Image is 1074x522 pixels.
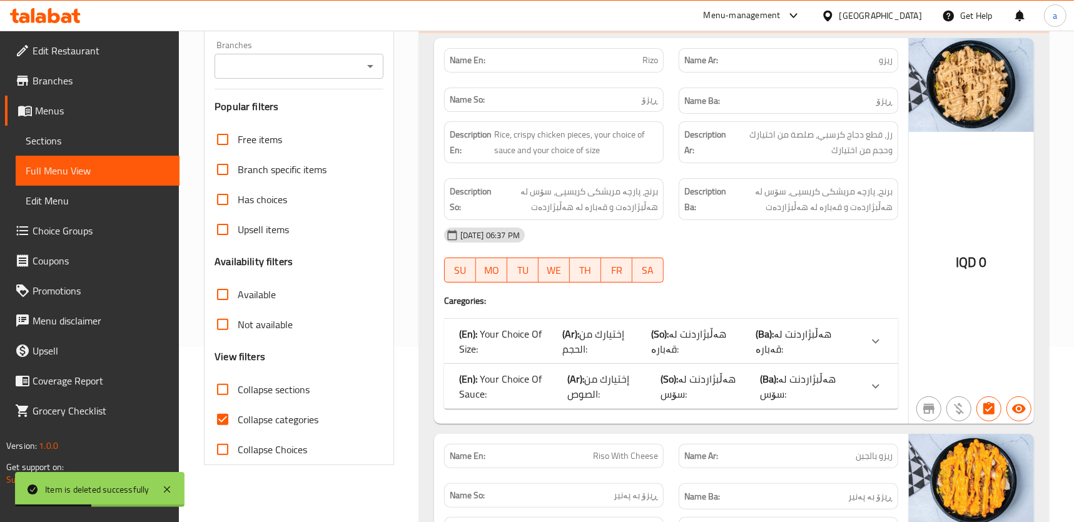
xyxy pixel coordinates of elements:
[33,313,170,328] span: Menu disclaimer
[956,250,976,274] span: IQD
[704,8,781,23] div: Menu-management
[5,396,180,426] a: Grocery Checklist
[876,93,893,109] span: ڕیزۆ
[238,317,293,332] span: Not available
[459,326,562,356] p: Your Choice Of Size:
[684,449,718,463] strong: Name Ar:
[26,193,170,208] span: Edit Menu
[45,483,149,496] div: Item is deleted successfully
[5,96,180,126] a: Menus
[642,93,658,106] span: ڕیزۆ
[494,184,658,214] span: برنج، پارچە مریشکی کریسپی، سۆس لە هەڵبژاردەت و قەبارە لە هەڵبژاردەت
[33,253,170,268] span: Coupons
[637,261,659,279] span: SA
[544,261,565,279] span: WE
[444,319,898,364] div: (En): Your Choice Of Size:(Ar):إختيارك من الحجم:(So):هەڵبژاردنت لە قەبارە:(Ba):هەڵبژاردنت لە قەبارە:
[33,283,170,298] span: Promotions
[839,9,922,23] div: [GEOGRAPHIC_DATA]
[614,489,658,502] span: ڕیزۆ بە پەنیر
[450,184,492,214] strong: Description So:
[450,54,485,67] strong: Name En:
[946,396,971,421] button: Purchased item
[507,258,539,283] button: TU
[5,336,180,366] a: Upsell
[684,93,720,109] strong: Name Ba:
[5,66,180,96] a: Branches
[562,324,624,358] span: إختيارك من الحجم:
[651,324,726,358] span: هەڵبژاردنت لە قەبارە:
[450,489,485,502] strong: Name So:
[729,127,893,158] span: رز، قطع دجاج كرسبي، صلصة من اختيارك وحجم من اختيارك
[459,371,567,401] p: Your Choice Of Sauce:
[848,489,893,504] span: ڕیزۆ بە پەنیر
[33,43,170,58] span: Edit Restaurant
[593,449,658,463] span: Riso With Cheese
[684,127,727,158] strong: Description Ar:
[856,449,893,463] span: ريزو بالجبن
[512,261,534,279] span: TU
[215,99,383,114] h3: Popular filters
[16,156,180,186] a: Full Menu View
[539,258,570,283] button: WE
[684,184,726,214] strong: Description Ba:
[459,369,477,388] b: (En):
[481,261,502,279] span: MO
[760,369,836,403] span: هەڵبژاردنت لە سۆس:
[35,103,170,118] span: Menus
[33,373,170,388] span: Coverage Report
[980,250,987,274] span: 0
[661,369,736,403] span: هەڵبژاردنت لە سۆس:
[567,369,584,388] b: (Ar):
[5,246,180,276] a: Coupons
[33,343,170,358] span: Upsell
[909,38,1034,132] img: %D8%A7%D9%84%D8%B1%D9%8A%D8%B2%D9%88638924354109879032.jpg
[632,258,664,283] button: SA
[459,324,477,343] b: (En):
[5,306,180,336] a: Menu disclaimer
[1053,9,1057,23] span: a
[16,126,180,156] a: Sections
[5,366,180,396] a: Coverage Report
[444,258,476,283] button: SU
[684,54,718,67] strong: Name Ar:
[5,216,180,246] a: Choice Groups
[879,54,893,67] span: ريزو
[238,442,307,457] span: Collapse Choices
[33,223,170,238] span: Choice Groups
[6,459,64,475] span: Get support on:
[238,132,282,147] span: Free items
[684,489,720,504] strong: Name Ba:
[1006,396,1031,421] button: Available
[601,258,632,283] button: FR
[5,276,180,306] a: Promotions
[33,403,170,418] span: Grocery Checklist
[16,186,180,216] a: Edit Menu
[756,324,831,358] span: هەڵبژاردنت لە قەبارە:
[476,258,507,283] button: MO
[760,369,778,388] b: (Ba):
[215,254,293,269] h3: Availability filters
[5,36,180,66] a: Edit Restaurant
[651,324,669,343] b: (So):
[916,396,941,421] button: Not branch specific item
[444,294,898,307] h4: Caregories:
[450,93,485,106] strong: Name So:
[26,133,170,148] span: Sections
[238,192,287,207] span: Has choices
[729,184,893,214] span: برنج، پارچە مریشکی کریسپی، سۆس لە هەڵبژاردەت و قەبارە لە هەڵبژاردەت
[606,261,627,279] span: FR
[450,127,492,158] strong: Description En:
[238,162,327,177] span: Branch specific items
[570,258,601,283] button: TH
[756,324,774,343] b: (Ba):
[238,382,310,397] span: Collapse sections
[976,396,1001,421] button: Has choices
[642,54,658,67] span: Rizo
[494,127,658,158] span: Rice, crispy chicken pieces, your choice of sauce and your choice of size
[362,58,379,75] button: Open
[6,438,37,454] span: Version:
[238,412,318,427] span: Collapse categories
[6,471,86,488] a: Support.OpsPlatform
[238,222,289,237] span: Upsell items
[26,163,170,178] span: Full Menu View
